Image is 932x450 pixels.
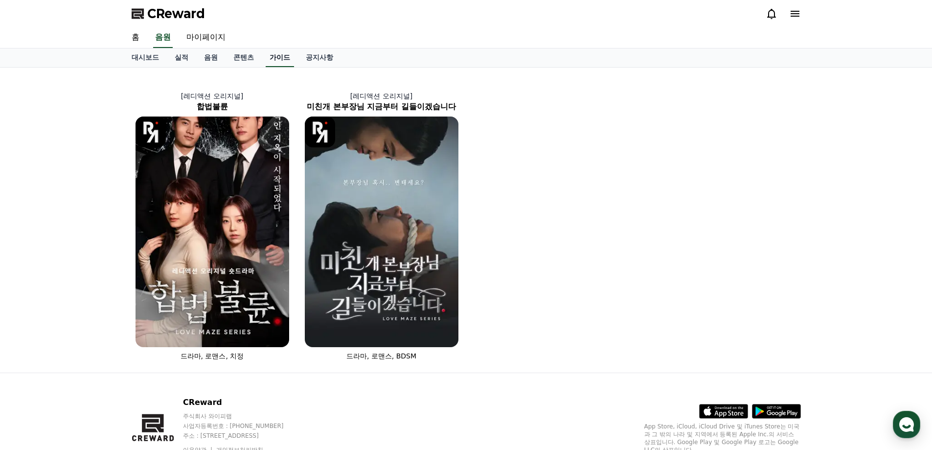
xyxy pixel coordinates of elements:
img: 미친개 본부장님 지금부터 길들이겠습니다 [305,117,458,347]
a: [레디액션 오리지널] 합법불륜 합법불륜 [object Object] Logo 드라마, 로맨스, 치정 [128,83,297,369]
h2: 합법불륜 [128,101,297,113]
a: 음원 [153,27,173,48]
img: 합법불륜 [136,117,289,347]
p: 주식회사 와이피랩 [183,412,302,420]
span: 대화 [90,326,101,333]
a: 홈 [124,27,147,48]
p: CReward [183,397,302,408]
h2: 미친개 본부장님 지금부터 길들이겠습니다 [297,101,466,113]
a: 대시보드 [124,48,167,67]
p: 주소 : [STREET_ADDRESS] [183,432,302,440]
a: 실적 [167,48,196,67]
span: 설정 [151,325,163,333]
img: [object Object] Logo [305,117,336,147]
a: 대화 [65,310,126,335]
a: 홈 [3,310,65,335]
span: 드라마, 로맨스, BDSM [346,352,416,360]
span: CReward [147,6,205,22]
img: [object Object] Logo [136,117,166,147]
p: 사업자등록번호 : [PHONE_NUMBER] [183,422,302,430]
a: 공지사항 [298,48,341,67]
a: 음원 [196,48,226,67]
span: 홈 [31,325,37,333]
a: 설정 [126,310,188,335]
p: [레디액션 오리지널] [128,91,297,101]
a: [레디액션 오리지널] 미친개 본부장님 지금부터 길들이겠습니다 미친개 본부장님 지금부터 길들이겠습니다 [object Object] Logo 드라마, 로맨스, BDSM [297,83,466,369]
a: 콘텐츠 [226,48,262,67]
p: [레디액션 오리지널] [297,91,466,101]
span: 드라마, 로맨스, 치정 [181,352,244,360]
a: 마이페이지 [179,27,233,48]
a: 가이드 [266,48,294,67]
a: CReward [132,6,205,22]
